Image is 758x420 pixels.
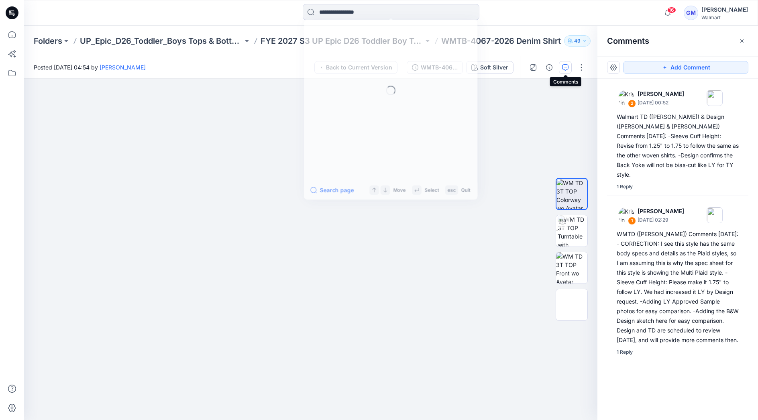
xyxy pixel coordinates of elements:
img: WM TD 3T TOP Colorway wo Avatar [556,179,587,209]
img: Kristin Veit [618,207,634,223]
p: 49 [574,37,581,45]
button: Add Comment [623,61,748,74]
p: [PERSON_NAME] [638,89,684,99]
a: UP_Epic_D26_Toddler_Boys Tops & Bottoms [80,35,243,47]
a: [PERSON_NAME] [100,64,146,71]
div: Walmart [701,14,748,20]
div: GM [684,6,698,20]
img: WM TD 3T TOP Turntable with Avatar [558,215,587,247]
span: 16 [667,7,676,13]
p: [DATE] 00:52 [638,99,684,107]
p: esc [448,186,456,194]
div: 1 Reply [617,183,633,191]
span: Posted [DATE] 04:54 by [34,63,146,71]
p: Select [425,186,439,194]
div: Walmart TD ([PERSON_NAME]) & Design ([PERSON_NAME] & [PERSON_NAME]) Comments [DATE]: -Sleeve Cuff... [617,112,739,179]
p: Move [393,186,405,194]
button: Details [543,61,556,74]
div: 2 [628,100,636,108]
button: Soft Silver [466,61,513,74]
p: Quit [461,186,471,194]
div: WMTD ([PERSON_NAME]) Comments [DATE]: - CORRECTION: I see this style has the same body specs and ... [617,229,739,345]
p: WMTB-4067-2026 Denim Shirt [441,35,561,47]
img: WM TD 3T TOP Front wo Avatar [556,252,587,283]
button: 49 [564,35,591,47]
div: 1 Reply [617,348,633,356]
a: FYE 2027 S3 UP Epic D26 Toddler Boy Tops & Bottoms [261,35,424,47]
button: Search page [310,186,354,195]
h2: Comments [607,36,649,46]
div: Soft Silver [480,63,508,72]
p: [DATE] 02:29 [638,216,684,224]
a: Folders [34,35,62,47]
div: 1 [628,217,636,225]
p: [PERSON_NAME] [638,206,684,216]
img: Kristin Veit [618,90,634,106]
div: [PERSON_NAME] [701,5,748,14]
